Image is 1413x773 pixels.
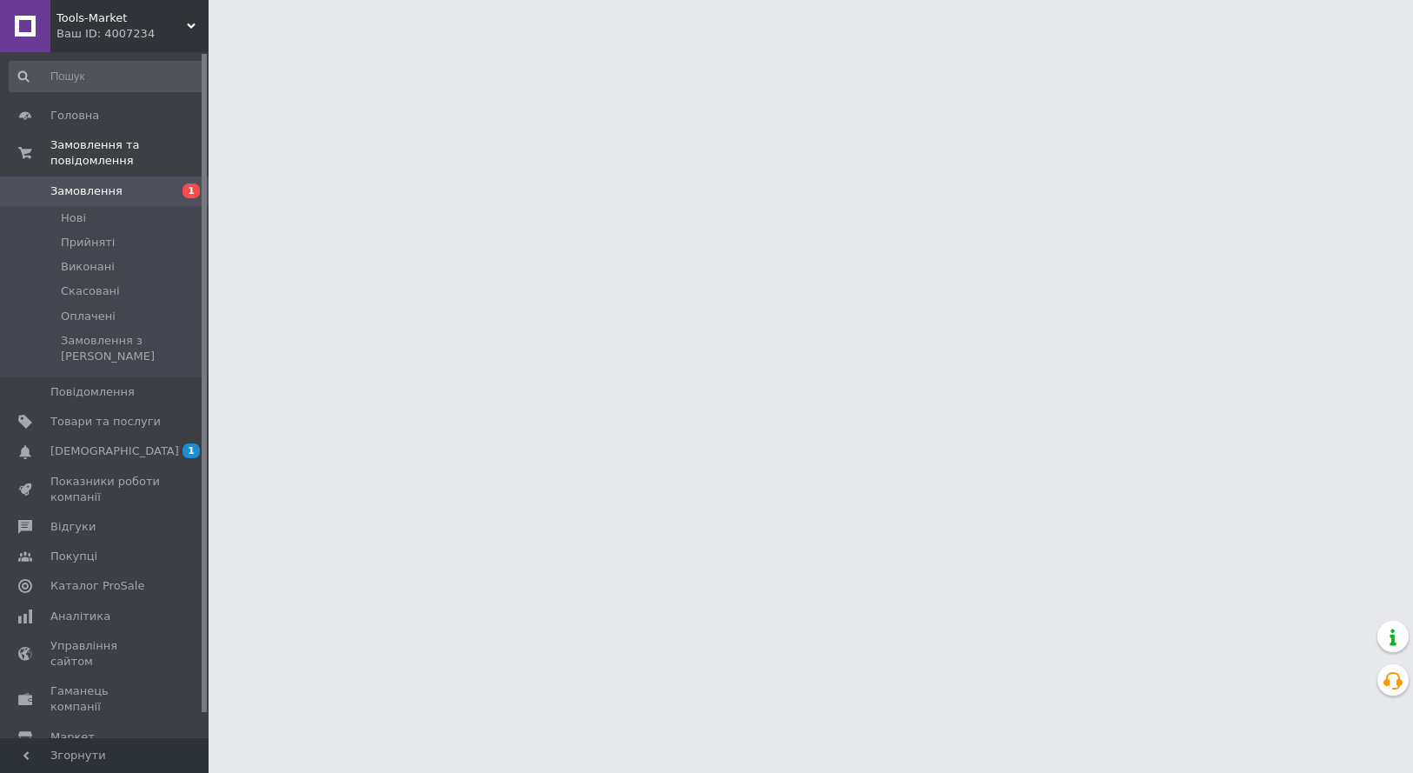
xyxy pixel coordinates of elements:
[61,210,86,226] span: Нові
[61,259,115,275] span: Виконані
[50,443,179,459] span: [DEMOGRAPHIC_DATA]
[50,578,144,594] span: Каталог ProSale
[56,26,209,42] div: Ваш ID: 4007234
[50,384,135,400] span: Повідомлення
[50,519,96,535] span: Відгуки
[182,183,200,198] span: 1
[50,609,110,624] span: Аналітика
[50,549,97,564] span: Покупці
[50,108,99,123] span: Головна
[50,183,123,199] span: Замовлення
[50,137,209,169] span: Замовлення та повідомлення
[61,235,115,250] span: Прийняті
[50,414,161,430] span: Товари та послуги
[61,333,203,364] span: Замовлення з [PERSON_NAME]
[50,683,161,715] span: Гаманець компанії
[61,309,116,324] span: Оплачені
[50,638,161,670] span: Управління сайтом
[182,443,200,458] span: 1
[56,10,187,26] span: Tools-Market
[9,61,205,92] input: Пошук
[50,730,95,745] span: Маркет
[50,474,161,505] span: Показники роботи компанії
[61,283,120,299] span: Скасовані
